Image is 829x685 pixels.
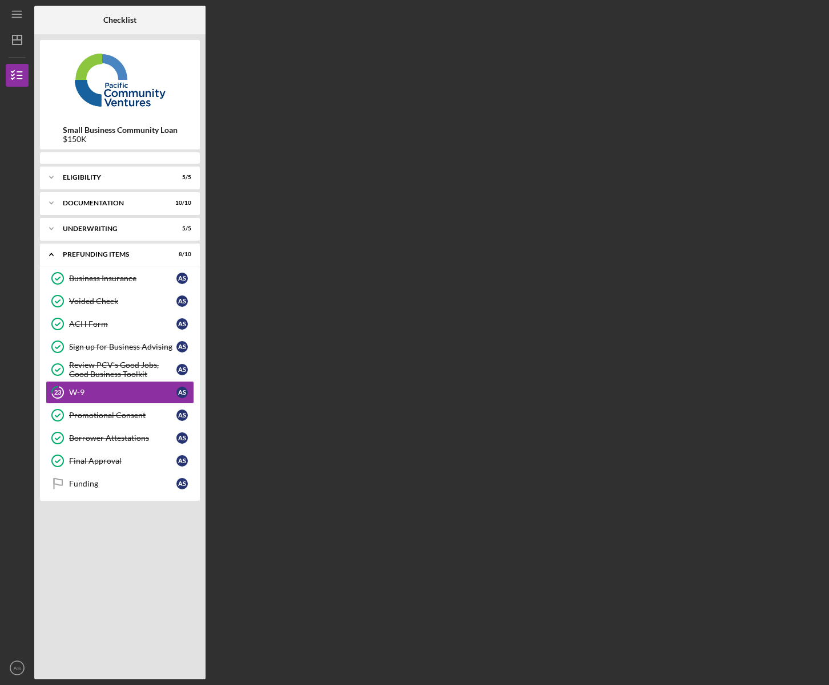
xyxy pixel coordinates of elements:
div: Review PCV's Good Jobs, Good Business Toolkit [69,360,176,379]
button: AS [6,656,29,679]
div: A S [176,432,188,444]
a: Sign up for Business AdvisingAS [46,335,194,358]
div: Eligibility [63,174,163,181]
div: Promotional Consent [69,411,176,420]
a: Review PCV's Good Jobs, Good Business ToolkitAS [46,358,194,381]
a: Promotional ConsentAS [46,404,194,427]
a: Borrower AttestationsAS [46,427,194,449]
a: Business InsuranceAS [46,267,194,290]
div: Sign up for Business Advising [69,342,176,351]
div: Voided Check [69,297,176,306]
div: Business Insurance [69,274,176,283]
div: A S [176,273,188,284]
div: 5 / 5 [171,225,191,232]
div: A S [176,295,188,307]
div: 5 / 5 [171,174,191,181]
img: Product logo [40,46,200,114]
div: A S [176,364,188,375]
div: A S [176,455,188,467]
div: A S [176,478,188,489]
a: ACH FormAS [46,313,194,335]
a: FundingAS [46,472,194,495]
div: A S [176,341,188,352]
a: 23W-9AS [46,381,194,404]
div: Prefunding Items [63,251,163,258]
a: Voided CheckAS [46,290,194,313]
div: ACH Form [69,319,176,329]
div: Final Approval [69,456,176,465]
div: A S [176,410,188,421]
div: Documentation [63,200,163,206]
div: W-9 [69,388,176,397]
b: Small Business Community Loan [63,125,178,135]
div: Borrower Attestations [69,433,176,443]
div: 10 / 10 [171,200,191,206]
div: Funding [69,479,176,488]
tspan: 23 [54,389,61,396]
text: AS [14,665,21,671]
div: A S [176,387,188,398]
div: $150K [63,135,178,144]
a: Final ApprovalAS [46,449,194,472]
div: A S [176,318,188,330]
div: 8 / 10 [171,251,191,258]
div: Underwriting [63,225,163,232]
b: Checklist [103,15,136,25]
